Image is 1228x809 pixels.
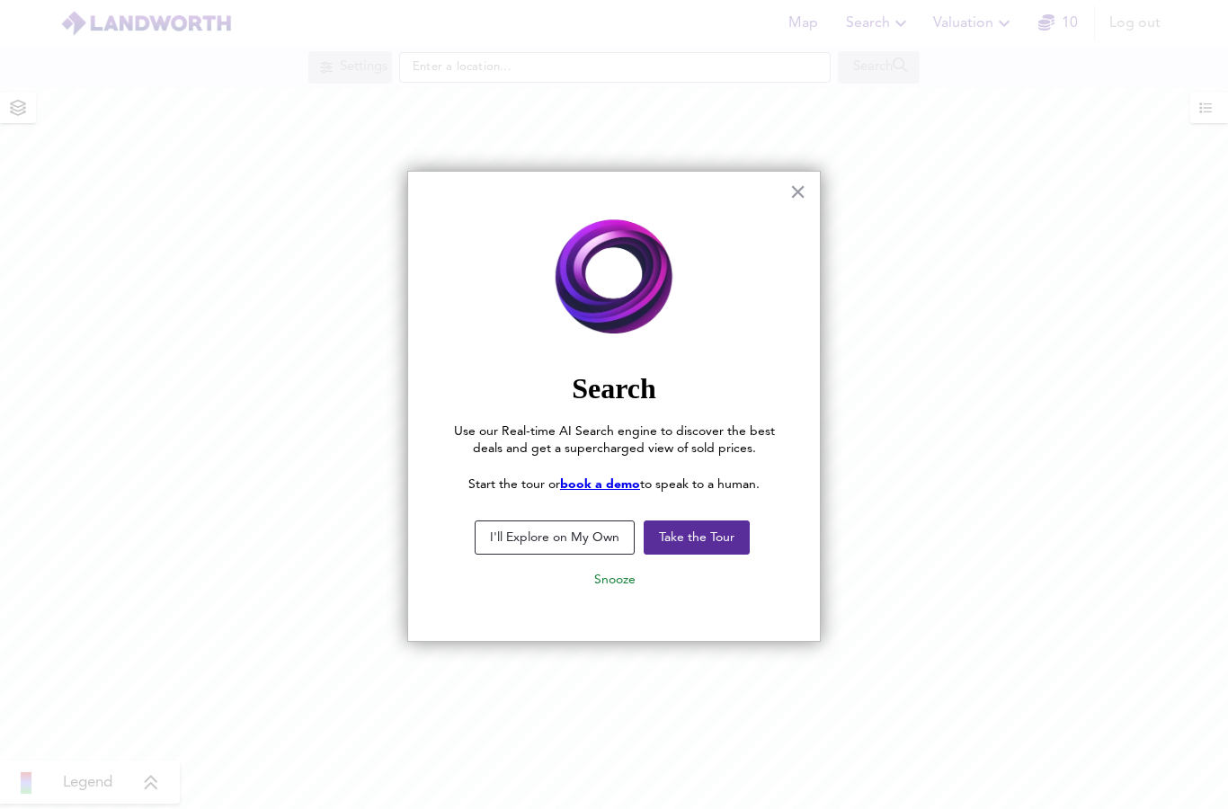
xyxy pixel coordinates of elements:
img: Employee Photo [444,208,784,348]
p: Use our Real-time AI Search engine to discover the best deals and get a supercharged view of sold... [444,423,784,458]
button: Take the Tour [644,520,750,555]
h2: Search [444,371,784,405]
button: Snooze [580,564,650,596]
span: Start the tour or [468,478,560,491]
span: to speak to a human. [640,478,760,491]
button: Close [789,177,806,206]
a: book a demo [560,478,640,491]
button: I'll Explore on My Own [475,520,635,555]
